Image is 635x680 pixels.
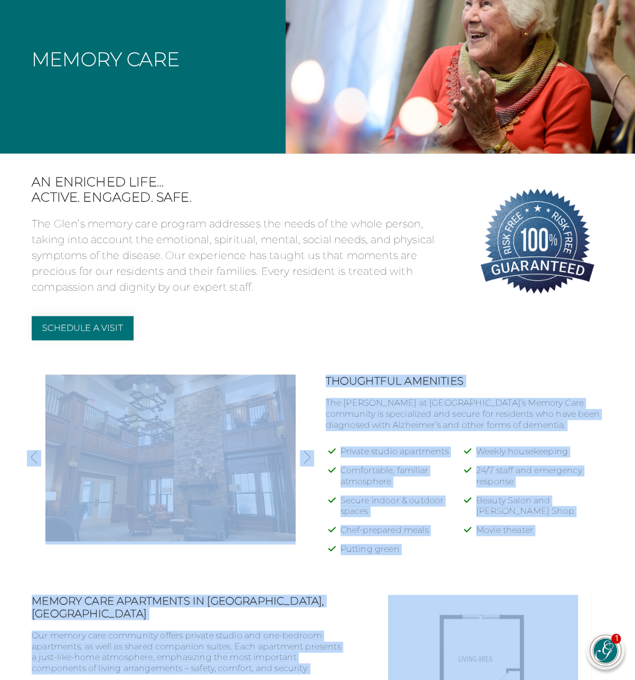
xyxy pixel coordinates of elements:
button: Show previous [27,450,41,466]
li: Putting green [340,544,468,563]
img: avatar [590,635,621,666]
span: Active. Engaged. Safe. [32,190,456,205]
p: The [PERSON_NAME] at [GEOGRAPHIC_DATA]’s Memory Care community is specialized and secure for resi... [326,398,603,430]
div: 1 [611,634,621,643]
button: Show next [300,450,314,466]
span: An enriched life… [32,175,456,190]
p: Our memory care community offers private studio and one-bedroom apartments, as well as shared com... [32,630,346,674]
li: Beauty Salon and [PERSON_NAME] Shop [476,495,603,525]
h2: Memory Care Apartments in [GEOGRAPHIC_DATA], [GEOGRAPHIC_DATA] [32,595,346,620]
li: Weekly housekeeping [476,446,603,465]
h2: Thoughtful Amenities [326,375,603,387]
h1: Memory Care [32,50,179,69]
li: Secure indoor & outdoor spaces [340,495,468,525]
p: The Glen’s memory care program addresses the needs of the whole person, taking into account the e... [32,216,456,295]
li: Comfortable, familiar atmosphere [340,465,468,495]
img: Show previous [27,450,41,464]
li: Chef-prepared meals [340,525,468,544]
a: Schedule a Visit [32,316,134,340]
img: Show next [300,450,314,464]
img: 100% Risk-Free. Guaranteed. [471,175,603,307]
li: Movie theater [476,525,603,544]
li: Private studio apartments [340,446,468,465]
li: 24/7 staff and emergency response [476,465,603,495]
